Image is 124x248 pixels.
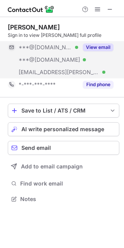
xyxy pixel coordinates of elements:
span: Notes [20,196,116,203]
span: ***@[DOMAIN_NAME] [19,56,80,63]
button: Reveal Button [83,81,114,88]
button: AI write personalized message [8,122,119,136]
div: Sign in to view [PERSON_NAME] full profile [8,32,119,39]
span: Send email [21,145,51,151]
span: Add to email campaign [21,163,83,170]
button: save-profile-one-click [8,104,119,118]
div: [PERSON_NAME] [8,23,60,31]
button: Reveal Button [83,43,114,51]
span: Find work email [20,180,116,187]
button: Find work email [8,178,119,189]
span: ***@[DOMAIN_NAME] [19,44,72,51]
span: AI write personalized message [21,126,104,132]
button: Add to email campaign [8,160,119,173]
img: ContactOut v5.3.10 [8,5,54,14]
button: Send email [8,141,119,155]
button: Notes [8,194,119,205]
span: [EMAIL_ADDRESS][PERSON_NAME][DOMAIN_NAME] [19,69,100,76]
div: Save to List / ATS / CRM [21,108,106,114]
